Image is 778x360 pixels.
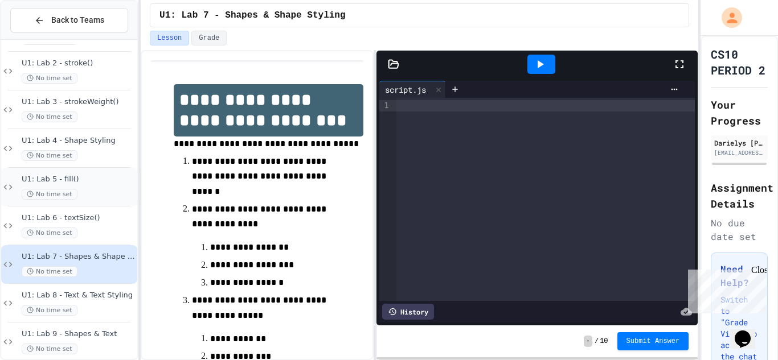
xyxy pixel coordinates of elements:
[683,265,767,313] iframe: chat widget
[191,31,227,45] button: Grade
[22,59,135,68] span: U1: Lab 2 - stroke()
[720,262,758,289] h3: Need Help?
[379,81,446,98] div: script.js
[22,213,135,223] span: U1: Lab 6 - textSize()
[714,148,764,157] div: [EMAIL_ADDRESS][DOMAIN_NAME]
[22,344,77,354] span: No time set
[22,97,135,107] span: U1: Lab 3 - strokeWeight()
[710,5,745,31] div: My Account
[22,329,135,339] span: U1: Lab 9 - Shapes & Text
[22,266,77,277] span: No time set
[584,336,592,347] span: -
[22,73,77,84] span: No time set
[22,252,135,262] span: U1: Lab 7 - Shapes & Shape Styling
[600,337,608,346] span: 10
[379,100,391,111] div: 1
[22,227,77,238] span: No time set
[711,46,768,78] h1: CS10 PERIOD 2
[617,332,689,350] button: Submit Answer
[730,315,767,349] iframe: chat widget
[150,31,189,45] button: Lesson
[22,305,77,316] span: No time set
[714,138,764,148] div: Darielys [PERSON_NAME]
[159,9,345,22] span: U1: Lab 7 - Shapes & Shape Styling
[711,97,768,129] h2: Your Progress
[22,175,135,184] span: U1: Lab 5 - fill()
[711,216,768,243] div: No due date set
[22,150,77,161] span: No time set
[22,136,135,146] span: U1: Lab 4 - Shape Styling
[627,337,680,346] span: Submit Answer
[22,291,135,300] span: U1: Lab 8 - Text & Text Styling
[379,84,432,96] div: script.js
[22,111,77,122] span: No time set
[595,337,599,346] span: /
[5,5,79,72] div: Chat with us now!Close
[51,14,104,26] span: Back to Teams
[711,180,768,212] h2: Assignment Details
[22,189,77,200] span: No time set
[382,304,434,320] div: History
[10,8,128,32] button: Back to Teams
